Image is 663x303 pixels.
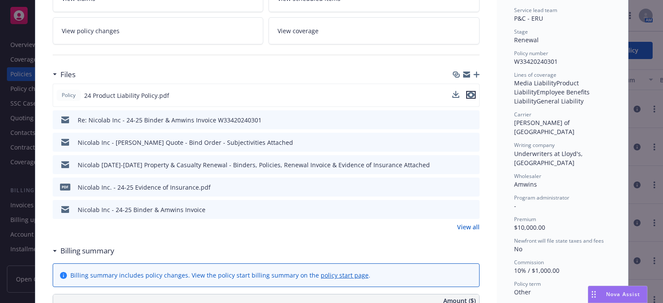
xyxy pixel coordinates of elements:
span: Wholesaler [514,172,541,180]
div: Nicolab [DATE]-[DATE] Property & Casualty Renewal - Binders, Policies, Renewal Invoice & Evidence... [78,160,430,169]
button: preview file [468,160,476,169]
span: Product Liability [514,79,581,96]
span: P&C - ERU [514,14,543,22]
span: Other [514,288,531,296]
button: download file [455,183,461,192]
span: View coverage [278,26,319,35]
span: Service lead team [514,6,557,14]
div: Drag to move [588,286,599,303]
span: 24 Product Liability Policy.pdf [84,91,169,100]
span: Employee Benefits Liability [514,88,591,105]
button: preview file [468,205,476,214]
span: Nova Assist [606,291,640,298]
div: Billing summary [53,245,114,256]
div: Files [53,69,76,80]
button: download file [455,160,461,169]
span: Renewal [514,36,539,44]
a: View all [457,222,480,231]
h3: Files [60,69,76,80]
span: W33420240301 [514,57,558,66]
button: download file [452,91,459,98]
button: download file [455,205,461,214]
button: preview file [466,91,476,100]
div: Nicolab Inc. - 24-25 Evidence of Insurance.pdf [78,183,211,192]
span: Stage [514,28,528,35]
div: Nicolab Inc - [PERSON_NAME] Quote - Bind Order - Subjectivities Attached [78,138,293,147]
button: download file [452,91,459,100]
span: - [514,202,516,210]
span: Media Liability [514,79,556,87]
button: preview file [468,183,476,192]
span: $10,000.00 [514,223,545,231]
button: preview file [468,138,476,147]
span: No [514,245,522,253]
span: Policy term [514,280,541,287]
button: download file [455,138,461,147]
span: View policy changes [62,26,120,35]
span: Lines of coverage [514,71,556,78]
button: preview file [466,91,476,99]
span: Policy [60,91,77,99]
span: Program administrator [514,194,569,201]
span: Writing company [514,141,555,149]
span: 10% / $1,000.00 [514,266,559,275]
a: policy start page [321,271,369,279]
div: Re: Nicolab Inc - 24-25 Binder & Amwins Invoice W33420240301 [78,116,262,125]
button: preview file [468,116,476,125]
span: Commission [514,259,544,266]
span: Premium [514,216,536,223]
span: Amwins [514,180,537,188]
button: download file [455,116,461,125]
span: Underwriters at Lloyd's, [GEOGRAPHIC_DATA] [514,150,584,167]
div: Nicolab Inc - 24-25 Binder & Amwins Invoice [78,205,205,214]
span: Newfront will file state taxes and fees [514,237,604,244]
span: [PERSON_NAME] of [GEOGRAPHIC_DATA] [514,119,575,136]
a: View coverage [268,17,480,44]
h3: Billing summary [60,245,114,256]
span: Policy number [514,50,548,57]
button: Nova Assist [588,286,647,303]
span: pdf [60,184,70,190]
span: General Liability [537,97,584,105]
a: View policy changes [53,17,264,44]
div: Billing summary includes policy changes. View the policy start billing summary on the . [70,271,370,280]
span: Carrier [514,111,531,118]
